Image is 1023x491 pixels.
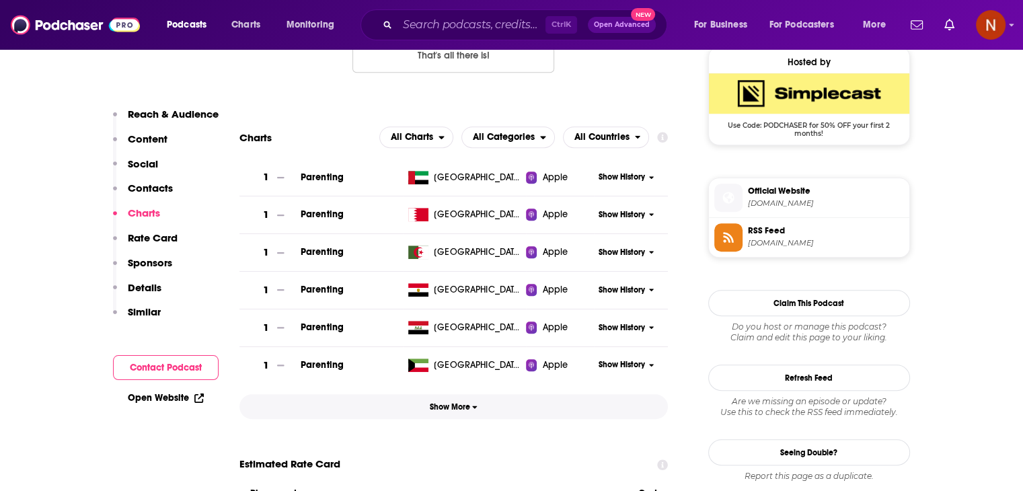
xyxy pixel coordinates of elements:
p: Social [128,157,158,170]
a: [GEOGRAPHIC_DATA] [403,321,526,334]
p: Similar [128,305,161,318]
span: For Podcasters [769,15,834,34]
a: Apple [526,245,594,259]
a: [GEOGRAPHIC_DATA] [403,171,526,184]
button: Similar [113,305,161,330]
a: 1 [239,159,301,196]
button: Show History [594,209,658,221]
p: Details [128,281,161,294]
span: Monitoring [287,15,334,34]
button: Rate Card [113,231,178,256]
a: Parenting [301,322,344,333]
input: Search podcasts, credits, & more... [397,14,545,36]
span: Use Code: PODCHASER for 50% OFF your first 2 months! [709,114,909,138]
button: open menu [157,14,224,36]
button: Show More [239,394,669,419]
a: 1 [239,272,301,309]
span: Bahrain [434,208,521,221]
p: Charts [128,206,160,219]
button: Show History [594,285,658,296]
a: Parenting [301,359,344,371]
span: Kuwait [434,358,521,372]
span: RSS Feed [748,225,904,237]
a: Parenting [301,209,344,220]
p: Sponsors [128,256,172,269]
h3: 1 [263,207,269,223]
span: Ctrl K [545,16,577,34]
a: Parenting [301,172,344,183]
span: Do you host or manage this podcast? [708,322,910,332]
span: More [863,15,886,34]
h2: Categories [461,126,555,148]
button: Nothing here. [352,36,554,73]
span: Iraq [434,321,521,334]
p: Reach & Audience [128,108,219,120]
span: Show History [599,172,645,183]
span: Egypt [434,283,521,297]
span: Apple [542,283,568,297]
a: 1 [239,347,301,384]
button: Refresh Feed [708,365,910,391]
button: Contacts [113,182,173,206]
span: Apple [542,171,568,184]
a: Charts [223,14,268,36]
button: Claim This Podcast [708,290,910,316]
button: Show History [594,322,658,334]
a: [GEOGRAPHIC_DATA] [403,208,526,221]
span: feeds.simplecast.com [748,238,904,248]
span: New [631,8,655,21]
a: SimpleCast Deal: Use Code: PODCHASER for 50% OFF your first 2 months! [709,73,909,137]
span: Open Advanced [594,22,650,28]
img: SimpleCast Deal: Use Code: PODCHASER for 50% OFF your first 2 months! [709,73,909,114]
button: Sponsors [113,256,172,281]
span: Show History [599,322,645,334]
button: open menu [685,14,764,36]
h2: Platforms [379,126,453,148]
a: Apple [526,358,594,372]
h3: 1 [263,358,269,373]
button: Show History [594,172,658,183]
button: open menu [379,126,453,148]
h3: 1 [263,169,269,185]
a: Parenting [301,284,344,295]
a: Podchaser - Follow, Share and Rate Podcasts [11,12,140,38]
a: [GEOGRAPHIC_DATA] [403,358,526,372]
span: Show History [599,285,645,296]
button: Details [113,281,161,306]
h2: Charts [239,131,272,144]
p: Contacts [128,182,173,194]
span: Logged in as AdelNBM [976,10,1006,40]
span: Algeria [434,245,521,259]
span: Official Website [748,185,904,197]
button: Content [113,133,167,157]
span: Show History [599,209,645,221]
div: Claim and edit this page to your liking. [708,322,910,343]
span: All Categories [473,133,535,142]
a: Apple [526,283,594,297]
div: Search podcasts, credits, & more... [373,9,680,40]
a: Show notifications dropdown [905,13,928,36]
span: Apple [542,208,568,221]
h3: 1 [263,282,269,298]
span: Show History [599,359,645,371]
span: United Arab Emirates [434,171,521,184]
div: Report this page as a duplicate. [708,471,910,482]
a: [GEOGRAPHIC_DATA] [403,283,526,297]
button: Show History [594,247,658,258]
button: Show History [594,359,658,371]
span: All Charts [391,133,433,142]
button: Charts [113,206,160,231]
span: Apple [542,245,568,259]
a: RSS Feed[DOMAIN_NAME] [714,223,904,252]
button: Open AdvancedNew [588,17,656,33]
button: open menu [461,126,555,148]
a: 1 [239,234,301,271]
a: 1 [239,196,301,233]
a: 1 [239,309,301,346]
div: Hosted by [709,56,909,68]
